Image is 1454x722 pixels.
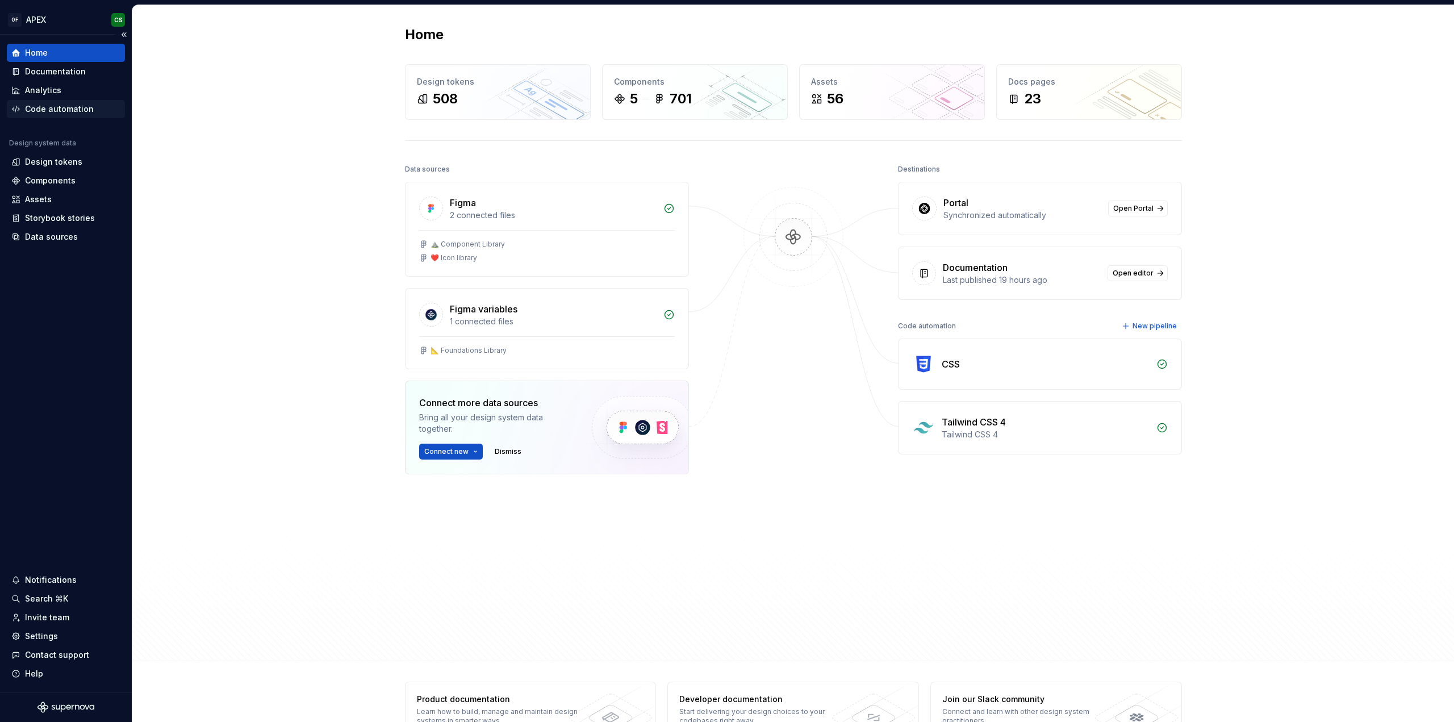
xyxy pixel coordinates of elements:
[114,15,123,24] div: CS
[25,574,77,586] div: Notifications
[1108,201,1168,216] a: Open Portal
[7,665,125,683] button: Help
[405,64,591,120] a: Design tokens508
[943,196,968,210] div: Portal
[7,44,125,62] a: Home
[424,447,469,456] span: Connect new
[419,444,483,460] button: Connect new
[7,646,125,664] button: Contact support
[450,210,657,221] div: 2 connected files
[7,228,125,246] a: Data sources
[943,261,1008,274] div: Documentation
[495,447,521,456] span: Dismiss
[450,196,476,210] div: Figma
[7,590,125,608] button: Search ⌘K
[433,90,458,108] div: 508
[943,274,1101,286] div: Last published 19 hours ago
[942,694,1108,705] div: Join our Slack community
[490,444,527,460] button: Dismiss
[898,318,956,334] div: Code automation
[405,161,450,177] div: Data sources
[799,64,985,120] a: Assets56
[417,76,579,87] div: Design tokens
[26,14,46,26] div: APEX
[116,27,132,43] button: Collapse sidebar
[7,190,125,208] a: Assets
[7,209,125,227] a: Storybook stories
[942,415,1006,429] div: Tailwind CSS 4
[811,76,973,87] div: Assets
[7,571,125,589] button: Notifications
[630,90,638,108] div: 5
[943,210,1101,221] div: Synchronized automatically
[1118,318,1182,334] button: New pipeline
[1008,76,1170,87] div: Docs pages
[679,694,845,705] div: Developer documentation
[405,288,689,369] a: Figma variables1 connected files📐 Foundations Library
[419,412,573,435] div: Bring all your design system data together.
[25,593,68,604] div: Search ⌘K
[2,7,129,32] button: OFAPEXCS
[25,212,95,224] div: Storybook stories
[25,103,94,115] div: Code automation
[8,13,22,27] div: OF
[431,240,505,249] div: ⛰️ Component Library
[614,76,776,87] div: Components
[417,694,582,705] div: Product documentation
[450,316,657,327] div: 1 connected files
[942,429,1150,440] div: Tailwind CSS 4
[7,62,125,81] a: Documentation
[942,357,960,371] div: CSS
[1113,269,1154,278] span: Open editor
[419,396,573,410] div: Connect more data sources
[1133,322,1177,331] span: New pipeline
[898,161,940,177] div: Destinations
[25,612,69,623] div: Invite team
[7,81,125,99] a: Analytics
[1024,90,1041,108] div: 23
[1113,204,1154,213] span: Open Portal
[9,139,76,148] div: Design system data
[25,668,43,679] div: Help
[7,172,125,190] a: Components
[405,182,689,277] a: Figma2 connected files⛰️ Component Library❤️ Icon library
[25,85,61,96] div: Analytics
[25,631,58,642] div: Settings
[25,231,78,243] div: Data sources
[25,175,76,186] div: Components
[7,608,125,627] a: Invite team
[25,156,82,168] div: Design tokens
[827,90,843,108] div: 56
[431,253,477,262] div: ❤️ Icon library
[7,627,125,645] a: Settings
[1108,265,1168,281] a: Open editor
[602,64,788,120] a: Components5701
[405,26,444,44] h2: Home
[7,153,125,171] a: Design tokens
[25,66,86,77] div: Documentation
[7,100,125,118] a: Code automation
[37,702,94,713] svg: Supernova Logo
[450,302,517,316] div: Figma variables
[25,649,89,661] div: Contact support
[670,90,692,108] div: 701
[431,346,507,355] div: 📐 Foundations Library
[25,47,48,59] div: Home
[25,194,52,205] div: Assets
[996,64,1182,120] a: Docs pages23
